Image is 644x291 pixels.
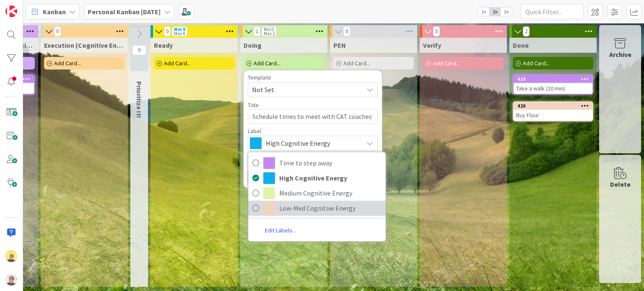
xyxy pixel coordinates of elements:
[248,223,313,238] a: Edit Labels...
[343,59,370,67] span: Add Card...
[174,31,185,36] div: Max 4
[521,4,584,19] input: Quick Filter...
[433,59,460,67] span: Add Card...
[174,27,185,31] div: Min 0
[43,7,66,17] span: Kanban
[164,59,191,67] span: Add Card...
[513,101,593,121] a: 420Buy Flour
[478,8,489,16] span: 1x
[5,274,17,286] img: avatar
[135,81,143,118] span: Prioritize It!
[279,202,382,214] span: Low-Med Cognitive Energy
[164,26,171,36] span: 0
[343,26,350,36] span: 0
[514,102,592,110] div: 420
[248,201,386,216] a: Low-Med Cognitive Energy
[514,75,592,94] div: 419Take a walk (20 min)
[279,187,382,199] span: Medium Cognitive Energy
[54,26,61,36] span: 0
[154,41,173,49] span: Ready
[5,250,17,262] img: JW
[514,75,592,83] div: 419
[279,157,382,169] span: Time to step away
[514,110,592,121] div: Buy Flour
[54,59,81,67] span: Add Card...
[264,27,274,31] div: Min 0
[248,75,271,80] span: Template
[252,84,357,95] span: Not Set
[244,41,262,49] span: Doing
[523,59,550,67] span: Add Card...
[609,49,631,59] div: Archive
[254,26,260,36] span: 1
[248,109,378,124] textarea: Schedule times to meet with CAT coaches
[254,59,280,67] span: Add Card...
[333,41,346,49] span: PEN
[523,26,530,36] span: 2
[279,172,382,184] span: High Cognitive Energy
[610,179,631,189] div: Delete
[514,102,592,121] div: 420Buy Flour
[501,8,512,16] span: 3x
[266,137,359,149] span: High Cognitive Energy
[513,41,529,49] span: Done
[88,8,161,16] b: Personal Kanban [DATE]
[514,83,592,94] div: Take a walk (20 min)
[517,76,592,82] div: 419
[423,41,441,49] span: Verify
[5,5,17,17] img: Visit kanbanzone.com
[517,103,592,109] div: 420
[132,45,146,55] span: 0
[489,8,501,16] span: 2x
[513,75,593,95] a: 419Take a walk (20 min)
[248,155,386,170] a: Time to step away
[248,185,386,201] a: Medium Cognitive Energy
[248,170,386,185] a: High Cognitive Energy
[248,101,259,109] label: Title
[44,41,125,49] span: Execution (Cognitive Energy L-M)
[264,31,275,36] div: Max 2
[248,128,261,134] span: Label
[433,26,440,36] span: 0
